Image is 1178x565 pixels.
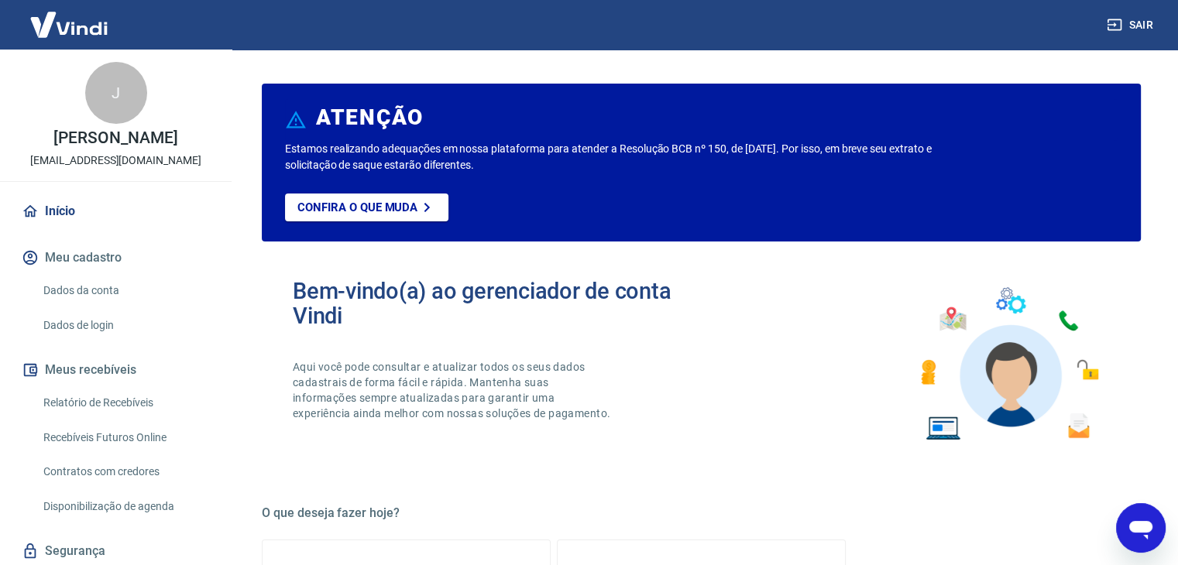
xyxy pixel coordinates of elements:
[37,422,213,454] a: Recebíveis Futuros Online
[285,193,448,221] a: Confira o que muda
[297,200,417,214] p: Confira o que muda
[85,62,147,124] div: J
[37,491,213,522] a: Disponibilização de agenda
[293,359,613,421] p: Aqui você pode consultar e atualizar todos os seus dados cadastrais de forma fácil e rápida. Mant...
[262,505,1141,521] h5: O que deseja fazer hoje?
[37,456,213,488] a: Contratos com credores
[19,194,213,228] a: Início
[285,141,951,173] p: Estamos realizando adequações em nossa plataforma para atender a Resolução BCB nº 150, de [DATE]....
[19,1,119,48] img: Vindi
[316,110,424,125] h6: ATENÇÃO
[53,130,177,146] p: [PERSON_NAME]
[30,152,201,169] p: [EMAIL_ADDRESS][DOMAIN_NAME]
[1104,11,1159,39] button: Sair
[19,241,213,275] button: Meu cadastro
[37,275,213,306] a: Dados da conta
[293,279,702,328] h2: Bem-vindo(a) ao gerenciador de conta Vindi
[37,387,213,419] a: Relatório de Recebíveis
[19,353,213,387] button: Meus recebíveis
[907,279,1110,450] img: Imagem de um avatar masculino com diversos icones exemplificando as funcionalidades do gerenciado...
[1116,503,1166,553] iframe: Botão para abrir a janela de mensagens, conversa em andamento
[37,310,213,341] a: Dados de login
